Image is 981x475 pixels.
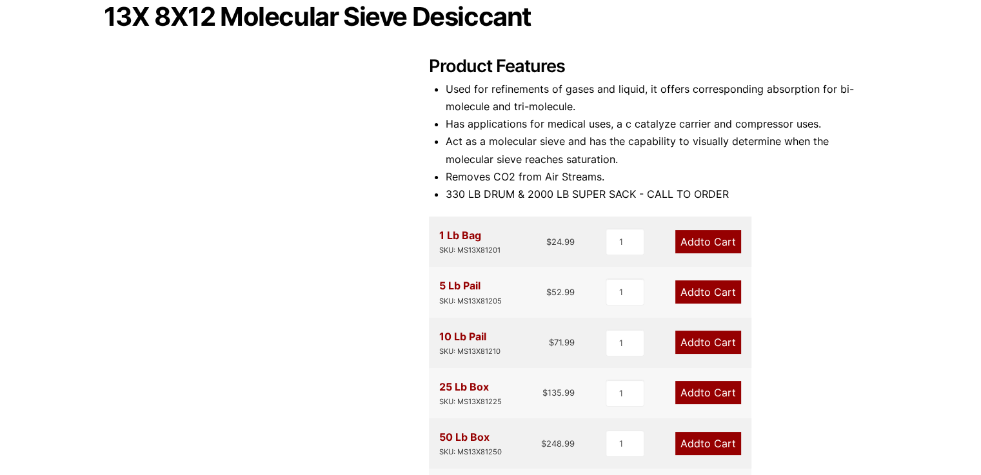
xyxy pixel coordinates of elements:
[675,230,741,253] a: Add to Cart
[446,81,878,115] li: Used for refinements of gases and liquid, it offers corresponding absorption for bi-molecule and ...
[546,237,575,247] bdi: 24.99
[446,115,878,133] li: Has applications for medical uses, a c catalyze carrier and compressor uses.
[675,331,741,354] a: Add to Cart
[439,446,502,458] div: SKU: MS13X81250
[549,337,554,347] span: $
[542,387,575,398] bdi: 135.99
[439,378,502,408] div: 25 Lb Box
[104,3,878,30] h1: 13X 8X12 Molecular Sieve Desiccant
[675,432,741,455] a: Add to Cart
[439,295,502,307] div: SKU: MS13X81205
[546,237,551,247] span: $
[446,186,878,203] li: 330 LB DRUM & 2000 LB SUPER SACK - CALL TO ORDER
[675,280,741,304] a: Add to Cart
[675,381,741,404] a: Add to Cart
[439,429,502,458] div: 50 Lb Box
[439,244,500,257] div: SKU: MS13X81201
[439,328,500,358] div: 10 Lb Pail
[446,133,878,168] li: Act as a molecular sieve and has the capability to visually determine when the molecular sieve re...
[546,287,551,297] span: $
[439,277,502,307] div: 5 Lb Pail
[549,337,575,347] bdi: 71.99
[541,438,546,449] span: $
[439,345,500,358] div: SKU: MS13X81210
[429,56,878,77] h2: Product Features
[541,438,575,449] bdi: 248.99
[446,168,878,186] li: Removes CO2 from Air Streams.
[439,396,502,408] div: SKU: MS13X81225
[546,287,575,297] bdi: 52.99
[439,227,500,257] div: 1 Lb Bag
[542,387,548,398] span: $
